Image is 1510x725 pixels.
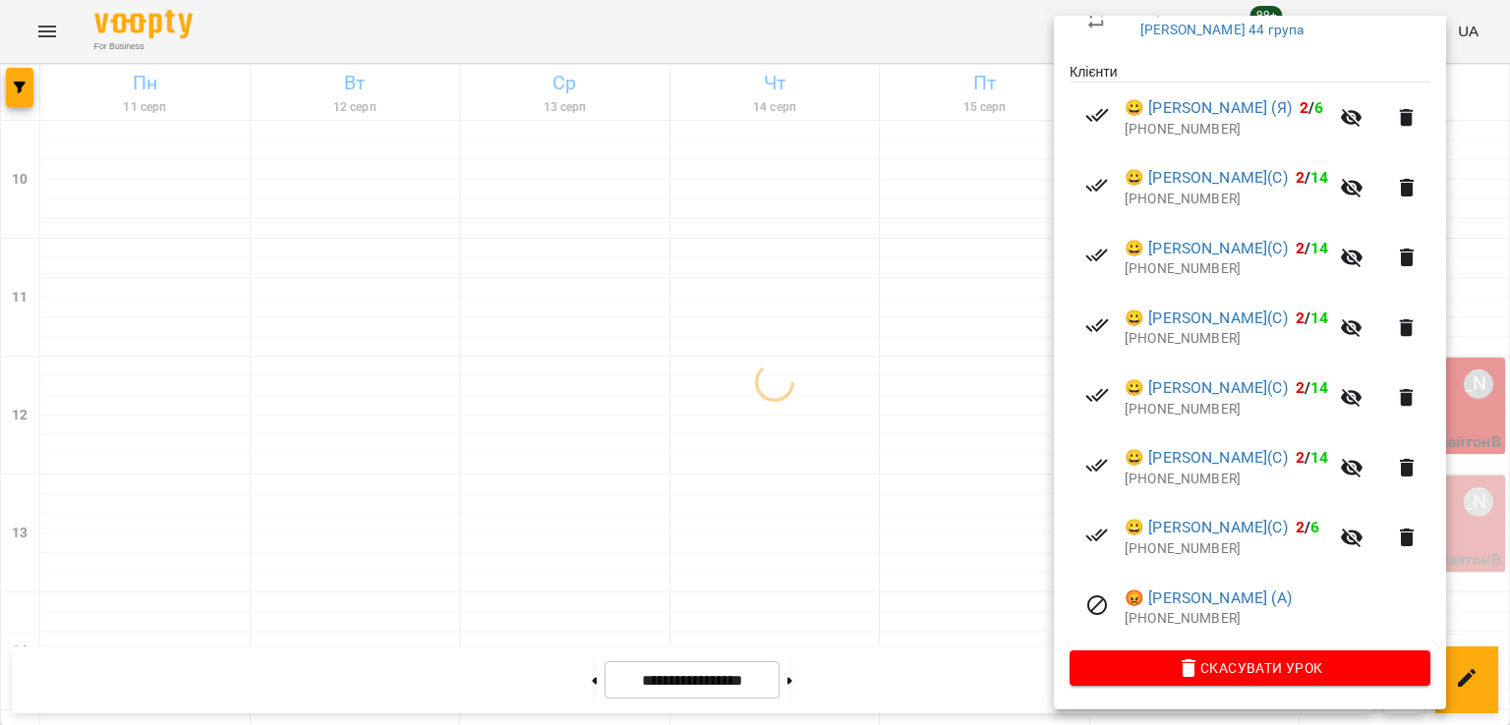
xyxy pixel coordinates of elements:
[1125,516,1288,539] a: 😀 [PERSON_NAME](С)
[1300,98,1323,117] b: /
[1125,307,1288,330] a: 😀 [PERSON_NAME](С)
[1070,650,1430,686] button: Скасувати Урок
[1296,518,1319,536] b: /
[1125,609,1430,629] p: [PHONE_NUMBER]
[1310,378,1328,397] span: 14
[1296,239,1329,257] b: /
[1085,383,1109,407] svg: Візит сплачено
[1310,239,1328,257] span: 14
[1085,103,1109,127] svg: Візит сплачено
[1296,378,1305,397] span: 2
[1125,259,1328,279] p: [PHONE_NUMBER]
[1296,448,1305,467] span: 2
[1296,168,1329,187] b: /
[1310,518,1319,536] span: 6
[1140,22,1304,37] a: [PERSON_NAME] 44 група
[1085,524,1109,547] svg: Візит сплачено
[1125,470,1328,489] p: [PHONE_NUMBER]
[1070,62,1430,650] ul: Клієнти
[1296,308,1329,327] b: /
[1125,539,1328,559] p: [PHONE_NUMBER]
[1296,168,1305,187] span: 2
[1125,190,1328,209] p: [PHONE_NUMBER]
[1125,96,1292,120] a: 😀 [PERSON_NAME] (Я)
[1085,313,1109,337] svg: Візит сплачено
[1125,400,1328,419] p: [PHONE_NUMBER]
[1085,593,1109,617] svg: Візит скасовано
[1085,244,1109,267] svg: Візит сплачено
[1310,448,1328,467] span: 14
[1300,98,1308,117] span: 2
[1125,237,1288,260] a: 😀 [PERSON_NAME](С)
[1125,376,1288,400] a: 😀 [PERSON_NAME](С)
[1085,454,1109,477] svg: Візит сплачено
[1085,656,1415,680] span: Скасувати Урок
[1314,98,1323,117] span: 6
[1296,239,1305,257] span: 2
[1125,166,1288,190] a: 😀 [PERSON_NAME](С)
[1296,308,1305,327] span: 2
[1296,448,1329,467] b: /
[1296,378,1329,397] b: /
[1125,446,1288,470] a: 😀 [PERSON_NAME](С)
[1125,329,1328,349] p: [PHONE_NUMBER]
[1125,586,1292,610] a: 😡 [PERSON_NAME] (А)
[1310,308,1328,327] span: 14
[1296,518,1305,536] span: 2
[1125,120,1328,139] p: [PHONE_NUMBER]
[1310,168,1328,187] span: 14
[1085,174,1109,197] svg: Візит сплачено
